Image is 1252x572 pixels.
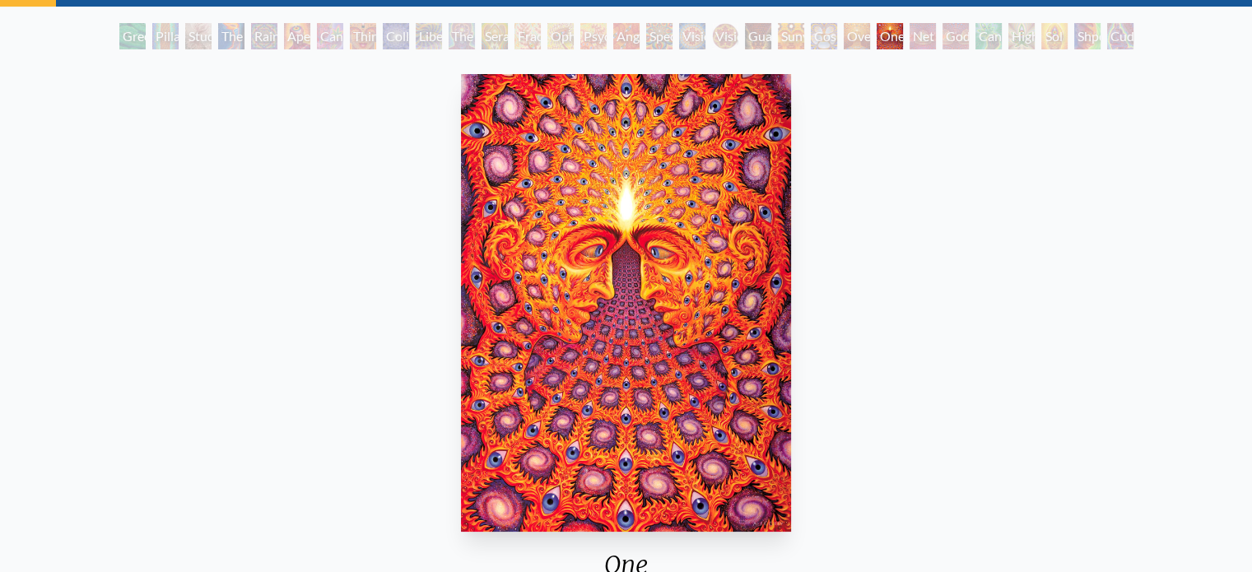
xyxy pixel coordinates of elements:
div: Fractal Eyes [514,23,541,49]
div: Study for the Great Turn [185,23,212,49]
div: Pillar of Awareness [152,23,179,49]
div: Collective Vision [383,23,409,49]
div: Ophanic Eyelash [547,23,574,49]
div: Higher Vision [1008,23,1035,49]
div: Cosmic Elf [811,23,837,49]
div: The Seer [449,23,475,49]
div: Shpongled [1074,23,1101,49]
div: Psychomicrograph of a Fractal Paisley Cherub Feather Tip [580,23,607,49]
div: Liberation Through Seeing [416,23,442,49]
div: Aperture [284,23,310,49]
div: Seraphic Transport Docking on the Third Eye [482,23,508,49]
div: Spectral Lotus [646,23,673,49]
div: Oversoul [844,23,870,49]
div: Sunyata [778,23,804,49]
div: Godself [942,23,969,49]
div: Third Eye Tears of Joy [350,23,376,49]
div: Angel Skin [613,23,640,49]
div: One [877,23,903,49]
div: Rainbow Eye Ripple [251,23,277,49]
div: Sol Invictus [1041,23,1068,49]
div: Vision [PERSON_NAME] [712,23,738,49]
div: The Torch [218,23,244,49]
div: Cannabis Sutra [317,23,343,49]
div: Cannafist [975,23,1002,49]
div: Net of Being [910,23,936,49]
img: One-2000-Alex-Grey-watermarked.jpg [461,74,792,532]
div: Cuddle [1107,23,1133,49]
div: Green Hand [119,23,146,49]
div: Vision Crystal [679,23,705,49]
div: Guardian of Infinite Vision [745,23,771,49]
